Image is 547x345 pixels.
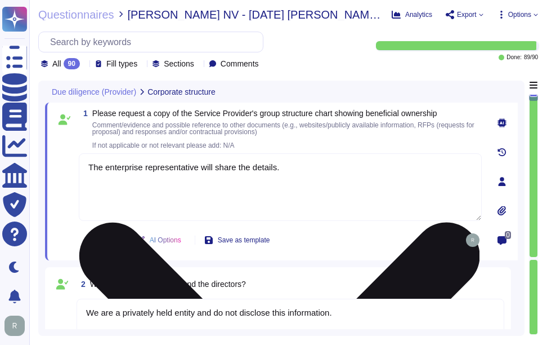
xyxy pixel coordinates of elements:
span: [PERSON_NAME] NV - [DATE] [PERSON_NAME] [PERSON_NAME] Due Diligence Template 3rd Party [127,9,383,20]
span: 2 [77,280,86,288]
img: user [5,316,25,336]
textarea: The enterprise representative will share the details. [79,153,482,221]
button: Analytics [392,10,432,19]
img: user [466,233,479,247]
span: 89 / 90 [524,55,538,60]
span: Questionnaires [38,9,114,20]
span: Corporate structure [147,88,216,96]
span: Sections [164,60,194,68]
input: Search by keywords [44,32,263,52]
span: Due diligence (Provider) [52,88,136,96]
span: All [52,60,61,68]
span: Analytics [405,11,432,18]
span: 1 [79,109,88,117]
button: user [2,313,33,338]
span: Comments [221,60,259,68]
span: 0 [505,231,511,239]
span: Done: [506,55,522,60]
span: Export [457,11,477,18]
span: Comment/evidence and possible reference to other documents (e.g., websites/publicly available inf... [92,121,474,149]
span: Please request a copy of the Service Provider's group structure chart showing beneficial ownership [92,109,437,118]
span: Fill types [106,60,137,68]
div: 90 [64,58,80,69]
span: Options [508,11,531,18]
